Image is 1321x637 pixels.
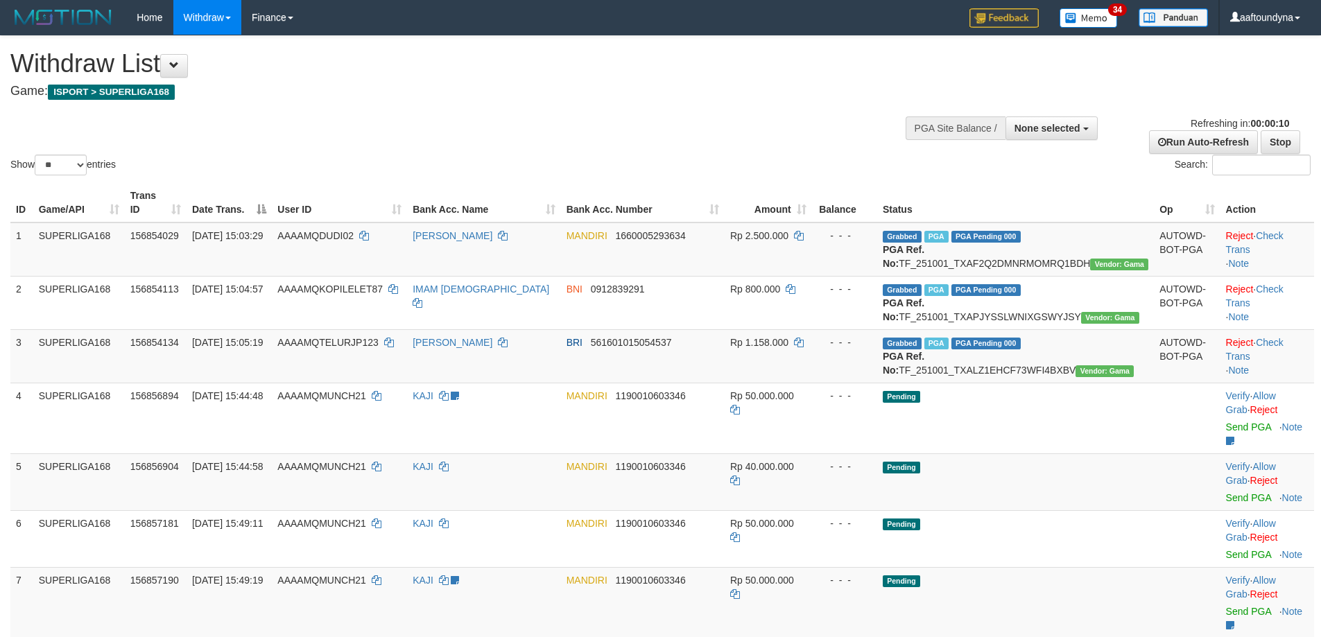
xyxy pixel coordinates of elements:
[277,230,354,241] span: AAAAMQDUDI02
[10,510,33,567] td: 6
[1226,518,1250,529] a: Verify
[192,283,263,295] span: [DATE] 15:04:57
[277,337,379,348] span: AAAAMQTELURJP123
[1226,390,1276,415] span: ·
[277,390,366,401] span: AAAAMQMUNCH21
[10,453,33,510] td: 5
[1282,549,1303,560] a: Note
[33,222,125,277] td: SUPERLIGA168
[35,155,87,175] select: Showentries
[1261,130,1300,154] a: Stop
[883,462,920,473] span: Pending
[192,461,263,472] span: [DATE] 15:44:58
[277,518,366,529] span: AAAAMQMUNCH21
[1226,461,1250,472] a: Verify
[730,283,780,295] span: Rp 800.000
[818,335,872,349] div: - - -
[33,276,125,329] td: SUPERLIGA168
[1220,183,1314,222] th: Action
[883,297,924,322] b: PGA Ref. No:
[10,183,33,222] th: ID
[33,510,125,567] td: SUPERLIGA168
[725,183,812,222] th: Amount: activate to sort column ascending
[591,337,672,348] span: Copy 561601015054537 to clipboard
[1226,575,1276,600] a: Allow Grab
[1226,575,1250,586] a: Verify
[130,230,179,241] span: 156854029
[413,390,433,401] a: KAJI
[615,461,685,472] span: Copy 1190010603346 to clipboard
[812,183,877,222] th: Balance
[1154,183,1220,222] th: Op: activate to sort column ascending
[10,222,33,277] td: 1
[1228,365,1249,376] a: Note
[1226,461,1276,486] a: Allow Grab
[10,155,116,175] label: Show entries
[130,518,179,529] span: 156857181
[10,7,116,28] img: MOTION_logo.png
[924,338,949,349] span: Marked by aafsengchandara
[1250,532,1278,543] a: Reject
[1226,390,1250,401] a: Verify
[730,518,794,529] span: Rp 50.000.000
[924,284,949,296] span: Marked by aafchhiseyha
[1226,230,1284,255] a: Check Trans
[883,575,920,587] span: Pending
[130,337,179,348] span: 156854134
[615,230,685,241] span: Copy 1660005293634 to clipboard
[1226,492,1271,503] a: Send PGA
[33,383,125,453] td: SUPERLIGA168
[877,222,1154,277] td: TF_251001_TXAF2Q2DMNRMOMRQ1BDH
[730,461,794,472] span: Rp 40.000.000
[877,329,1154,383] td: TF_251001_TXALZ1EHCF73WFI4BXBV
[125,183,187,222] th: Trans ID: activate to sort column ascending
[1226,283,1284,308] a: Check Trans
[1228,311,1249,322] a: Note
[951,284,1021,296] span: PGA Pending
[883,244,924,269] b: PGA Ref. No:
[1220,222,1314,277] td: · ·
[730,575,794,586] span: Rp 50.000.000
[1226,606,1271,617] a: Send PGA
[883,351,924,376] b: PGA Ref. No:
[567,461,607,472] span: MANDIRI
[1226,518,1276,543] a: Allow Grab
[413,575,433,586] a: KAJI
[877,183,1154,222] th: Status
[1175,155,1311,175] label: Search:
[1154,276,1220,329] td: AUTOWD-BOT-PGA
[1282,606,1303,617] a: Note
[10,276,33,329] td: 2
[730,390,794,401] span: Rp 50.000.000
[1076,365,1134,377] span: Vendor URL: https://trx31.1velocity.biz
[567,390,607,401] span: MANDIRI
[10,50,867,78] h1: Withdraw List
[192,390,263,401] span: [DATE] 15:44:48
[192,337,263,348] span: [DATE] 15:05:19
[818,282,872,296] div: - - -
[567,518,607,529] span: MANDIRI
[591,283,645,295] span: Copy 0912839291 to clipboard
[1220,510,1314,567] td: · ·
[906,116,1005,140] div: PGA Site Balance /
[1060,8,1118,28] img: Button%20Memo.svg
[1220,383,1314,453] td: · ·
[130,283,179,295] span: 156854113
[407,183,560,222] th: Bank Acc. Name: activate to sort column ascending
[1226,337,1254,348] a: Reject
[818,460,872,473] div: - - -
[48,85,175,100] span: ISPORT > SUPERLIGA168
[730,230,788,241] span: Rp 2.500.000
[1081,312,1139,324] span: Vendor URL: https://trx31.1velocity.biz
[1226,518,1276,543] span: ·
[413,461,433,472] a: KAJI
[1149,130,1258,154] a: Run Auto-Refresh
[615,390,685,401] span: Copy 1190010603346 to clipboard
[883,284,922,296] span: Grabbed
[10,383,33,453] td: 4
[1090,259,1148,270] span: Vendor URL: https://trx31.1velocity.biz
[1226,575,1276,600] span: ·
[277,283,383,295] span: AAAAMQKOPILELET87
[1228,258,1249,269] a: Note
[1226,461,1276,486] span: ·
